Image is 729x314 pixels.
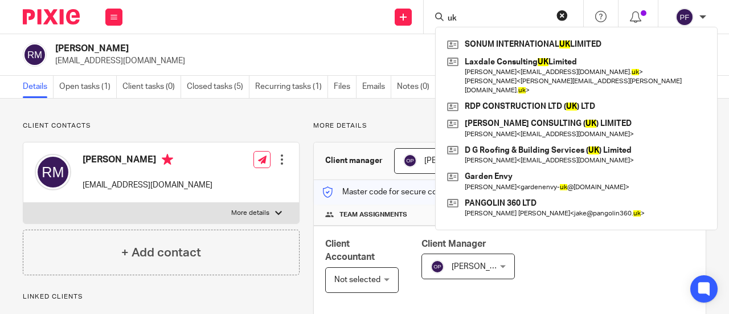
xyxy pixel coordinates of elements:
[23,43,47,67] img: svg%3E
[421,239,486,248] span: Client Manager
[23,121,300,131] p: Client contacts
[23,76,54,98] a: Details
[35,154,71,190] img: svg%3E
[55,55,551,67] p: [EMAIL_ADDRESS][DOMAIN_NAME]
[162,154,173,165] i: Primary
[362,76,391,98] a: Emails
[334,276,380,284] span: Not selected
[231,209,269,218] p: More details
[83,180,212,191] p: [EMAIL_ADDRESS][DOMAIN_NAME]
[397,76,436,98] a: Notes (0)
[556,10,568,21] button: Clear
[83,154,212,168] h4: [PERSON_NAME]
[59,76,117,98] a: Open tasks (1)
[255,76,328,98] a: Recurring tasks (1)
[424,157,487,165] span: [PERSON_NAME]
[23,9,80,25] img: Pixie
[55,43,452,55] h2: [PERSON_NAME]
[187,76,249,98] a: Closed tasks (5)
[452,263,514,271] span: [PERSON_NAME]
[325,155,383,166] h3: Client manager
[121,244,201,262] h4: + Add contact
[675,8,694,26] img: svg%3E
[403,154,417,168] img: svg%3E
[334,76,357,98] a: Files
[431,260,444,274] img: svg%3E
[447,14,549,24] input: Search
[325,239,375,262] span: Client Accountant
[313,121,706,131] p: More details
[339,210,407,219] span: Team assignments
[122,76,181,98] a: Client tasks (0)
[322,186,519,198] p: Master code for secure communications and files
[23,292,300,301] p: Linked clients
